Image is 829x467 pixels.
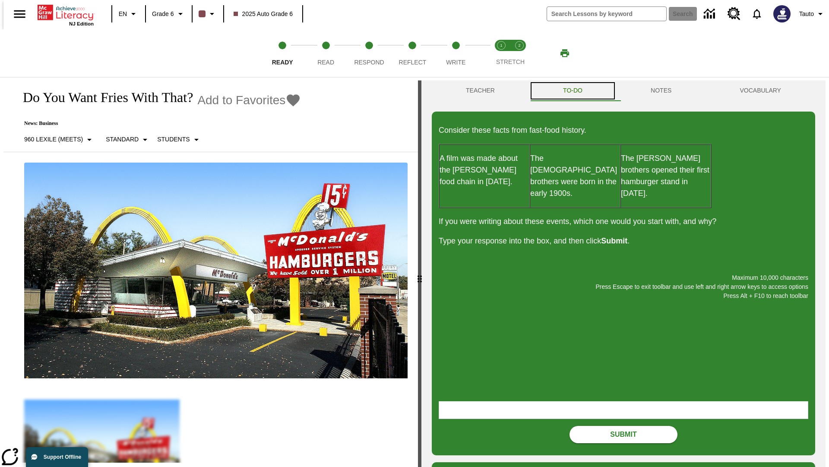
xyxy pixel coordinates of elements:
[699,2,722,26] a: Data Center
[439,273,808,282] p: Maximum 10,000 characters
[518,43,520,48] text: 2
[152,10,174,19] span: Grade 6
[440,153,529,188] p: A film was made about the [PERSON_NAME] food chain in [DATE].
[621,153,711,199] p: The [PERSON_NAME] brothers opened their first hamburger stand in [DATE].
[387,29,437,77] button: Reflect step 4 of 5
[617,80,706,101] button: NOTES
[431,29,481,77] button: Write step 5 of 5
[551,45,579,61] button: Print
[507,29,532,77] button: Stretch Respond step 2 of 2
[14,120,301,127] p: News: Business
[500,43,502,48] text: 1
[706,80,815,101] button: VOCABULARY
[768,3,796,25] button: Select a new avatar
[421,80,826,467] div: activity
[106,135,139,144] p: Standard
[446,59,465,66] span: Write
[439,216,808,227] p: If you were writing about these events, which one would you start with, and why?
[195,6,221,22] button: Class color is dark brown. Change class color
[439,282,808,291] p: Press Escape to exit toolbar and use left and right arrow keys to access options
[489,29,514,77] button: Stretch Read step 1 of 2
[432,80,529,101] button: Teacher
[69,21,94,26] span: NJ Edition
[570,426,677,443] button: Submit
[24,135,83,144] p: 960 Lexile (Meets)
[796,6,829,22] button: Profile/Settings
[547,7,666,21] input: search field
[24,163,408,379] img: One of the first McDonald's stores, with the iconic red sign and golden arches.
[257,29,307,77] button: Ready step 1 of 5
[799,10,814,19] span: Tauto
[197,93,285,107] span: Add to Favorites
[149,6,189,22] button: Grade: Grade 6, Select a grade
[154,132,205,147] button: Select Student
[3,80,418,463] div: reading
[26,447,88,467] button: Support Offline
[344,29,394,77] button: Respond step 3 of 5
[496,58,525,65] span: STRETCH
[21,132,98,147] button: Select Lexile, 960 Lexile (Meets)
[773,5,791,22] img: Avatar
[439,125,808,136] p: Consider these facts from fast-food history.
[3,7,126,15] body: Maximum 10,000 characters Press Escape to exit toolbar and use left and right arrow keys to acces...
[272,59,293,66] span: Ready
[399,59,427,66] span: Reflect
[115,6,142,22] button: Language: EN, Select a language
[14,90,193,106] h1: Do You Want Fries With That?
[418,80,421,467] div: Press Enter or Spacebar and then press right and left arrow keys to move the slider
[439,291,808,301] p: Press Alt + F10 to reach toolbar
[317,59,334,66] span: Read
[7,1,32,27] button: Open side menu
[157,135,190,144] p: Students
[432,80,815,101] div: Instructional Panel Tabs
[197,93,301,108] button: Add to Favorites - Do You Want Fries With That?
[530,153,620,199] p: The [DEMOGRAPHIC_DATA] brothers were born in the early 1900s.
[119,10,127,19] span: EN
[38,3,94,26] div: Home
[529,80,617,101] button: TO-DO
[601,237,627,245] strong: Submit
[439,235,808,247] p: Type your response into the box, and then click .
[44,454,81,460] span: Support Offline
[234,10,293,19] span: 2025 Auto Grade 6
[102,132,154,147] button: Scaffolds, Standard
[746,3,768,25] a: Notifications
[301,29,351,77] button: Read step 2 of 5
[354,59,384,66] span: Respond
[722,2,746,26] a: Resource Center, Will open in new tab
